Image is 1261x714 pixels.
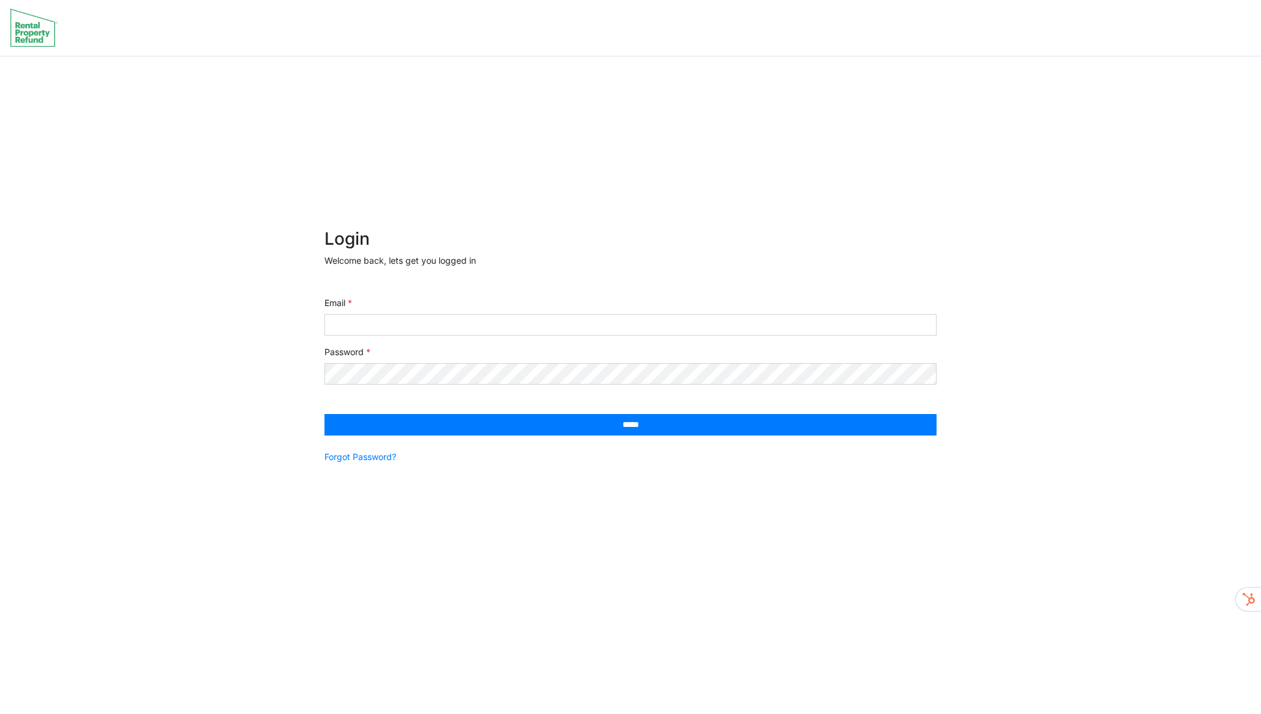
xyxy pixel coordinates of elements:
a: Forgot Password? [324,450,396,463]
p: Welcome back, lets get you logged in [324,254,937,267]
img: spp logo [10,8,58,47]
h2: Login [324,229,937,250]
label: Email [324,296,352,309]
label: Password [324,345,370,358]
